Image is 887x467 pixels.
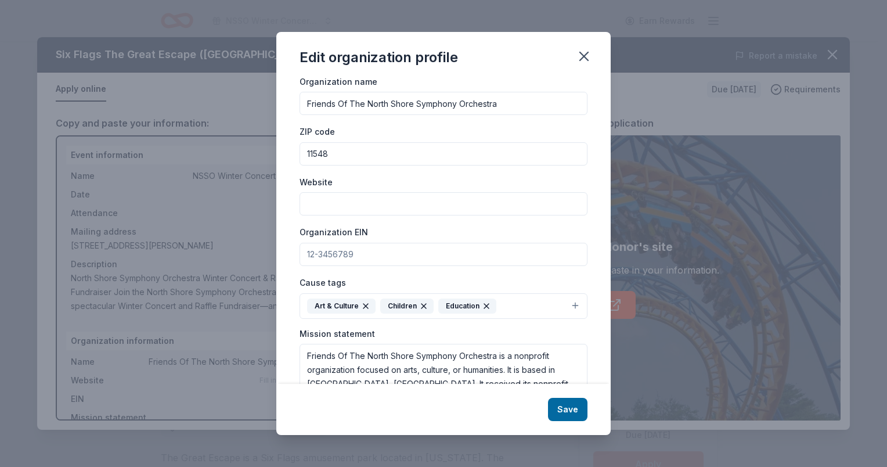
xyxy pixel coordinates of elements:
[548,398,587,421] button: Save
[300,227,368,238] label: Organization EIN
[307,299,376,314] div: Art & Culture
[300,277,346,289] label: Cause tags
[300,293,587,319] button: Art & CultureChildrenEducation
[300,76,377,88] label: Organization name
[300,344,587,424] textarea: Friends Of The North Shore Symphony Orchestra is a nonprofit organization focused on arts, cultur...
[300,177,333,188] label: Website
[300,142,587,166] input: 12345 (U.S. only)
[438,299,496,314] div: Education
[300,243,587,266] input: 12-3456789
[380,299,434,314] div: Children
[300,328,375,340] label: Mission statement
[300,126,335,138] label: ZIP code
[300,48,458,67] div: Edit organization profile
